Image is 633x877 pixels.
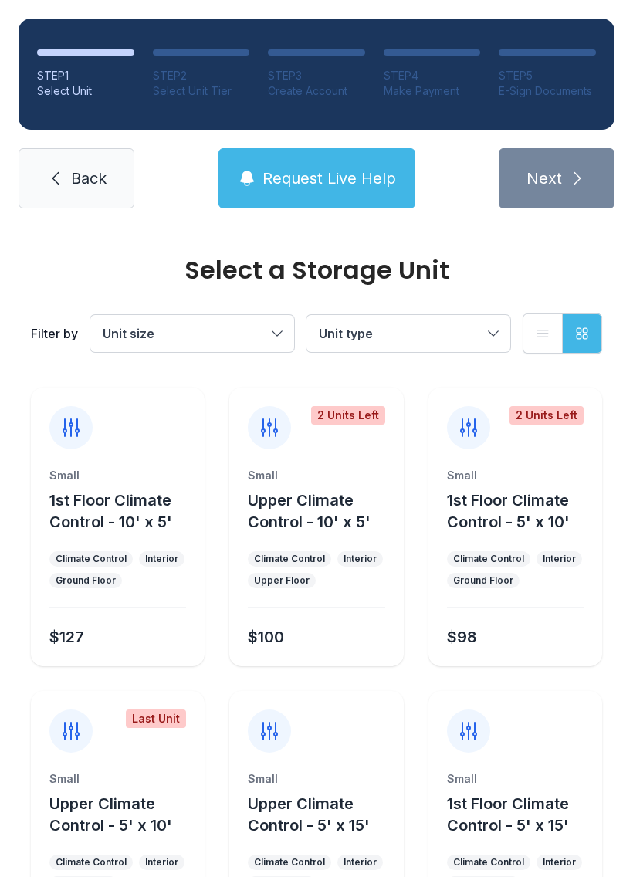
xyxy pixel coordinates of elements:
[248,491,371,531] span: Upper Climate Control - 10' x 5'
[254,574,310,587] div: Upper Floor
[311,406,385,425] div: 2 Units Left
[344,553,377,565] div: Interior
[49,626,84,648] div: $127
[509,406,584,425] div: 2 Units Left
[37,68,134,83] div: STEP 1
[447,489,596,533] button: 1st Floor Climate Control - 5' x 10'
[49,491,172,531] span: 1st Floor Climate Control - 10' x 5'
[153,68,250,83] div: STEP 2
[262,168,396,189] span: Request Live Help
[384,83,481,99] div: Make Payment
[543,553,576,565] div: Interior
[56,574,116,587] div: Ground Floor
[37,83,134,99] div: Select Unit
[31,258,602,283] div: Select a Storage Unit
[248,468,384,483] div: Small
[153,83,250,99] div: Select Unit Tier
[49,489,198,533] button: 1st Floor Climate Control - 10' x 5'
[126,709,186,728] div: Last Unit
[254,553,325,565] div: Climate Control
[268,83,365,99] div: Create Account
[248,626,284,648] div: $100
[499,68,596,83] div: STEP 5
[56,856,127,869] div: Climate Control
[447,626,477,648] div: $98
[90,315,294,352] button: Unit size
[526,168,562,189] span: Next
[447,468,584,483] div: Small
[453,574,513,587] div: Ground Floor
[306,315,510,352] button: Unit type
[49,771,186,787] div: Small
[248,794,370,835] span: Upper Climate Control - 5' x 15'
[268,68,365,83] div: STEP 3
[447,793,596,836] button: 1st Floor Climate Control - 5' x 15'
[145,553,178,565] div: Interior
[254,856,325,869] div: Climate Control
[453,553,524,565] div: Climate Control
[56,553,127,565] div: Climate Control
[103,326,154,341] span: Unit size
[384,68,481,83] div: STEP 4
[344,856,377,869] div: Interior
[248,489,397,533] button: Upper Climate Control - 10' x 5'
[49,468,186,483] div: Small
[447,794,569,835] span: 1st Floor Climate Control - 5' x 15'
[543,856,576,869] div: Interior
[49,793,198,836] button: Upper Climate Control - 5' x 10'
[319,326,373,341] span: Unit type
[447,491,570,531] span: 1st Floor Climate Control - 5' x 10'
[248,771,384,787] div: Small
[453,856,524,869] div: Climate Control
[248,793,397,836] button: Upper Climate Control - 5' x 15'
[71,168,107,189] span: Back
[499,83,596,99] div: E-Sign Documents
[145,856,178,869] div: Interior
[31,324,78,343] div: Filter by
[447,771,584,787] div: Small
[49,794,172,835] span: Upper Climate Control - 5' x 10'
